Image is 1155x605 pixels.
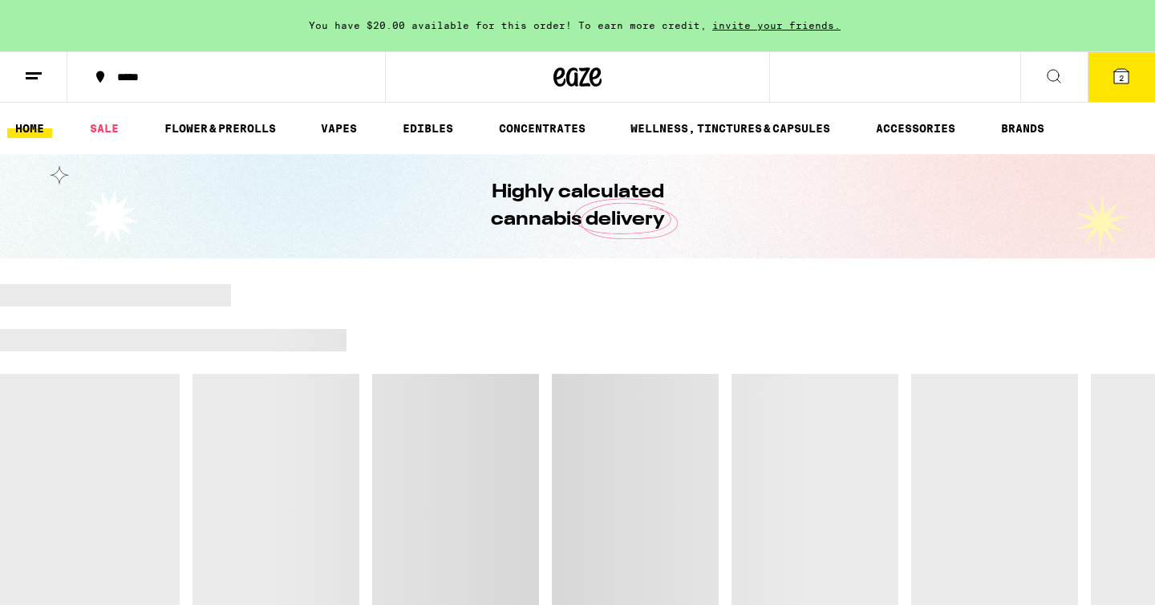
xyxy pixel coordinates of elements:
a: WELLNESS, TINCTURES & CAPSULES [622,119,838,138]
a: FLOWER & PREROLLS [156,119,284,138]
button: 2 [1088,52,1155,102]
span: You have $20.00 available for this order! To earn more credit, [309,20,707,30]
span: 2 [1119,73,1124,83]
a: EDIBLES [395,119,461,138]
h1: Highly calculated cannabis delivery [445,179,710,233]
span: invite your friends. [707,20,846,30]
a: SALE [82,119,127,138]
a: ACCESSORIES [868,119,963,138]
a: VAPES [313,119,365,138]
button: BRANDS [993,119,1052,138]
a: CONCENTRATES [491,119,594,138]
a: HOME [7,119,52,138]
